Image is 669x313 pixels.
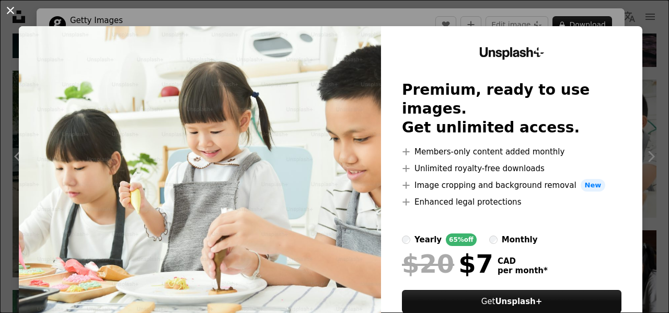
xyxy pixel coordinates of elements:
li: Enhanced legal protections [402,196,621,208]
span: per month * [498,266,548,275]
li: Image cropping and background removal [402,179,621,192]
strong: Unsplash+ [495,297,542,306]
div: monthly [502,233,538,246]
input: monthly [489,236,498,244]
div: 65% off [446,233,477,246]
li: Members-only content added monthly [402,146,621,158]
li: Unlimited royalty-free downloads [402,162,621,175]
div: yearly [414,233,442,246]
h2: Premium, ready to use images. Get unlimited access. [402,81,621,137]
button: GetUnsplash+ [402,290,621,313]
span: CAD [498,256,548,266]
span: $20 [402,250,454,277]
input: yearly65%off [402,236,410,244]
div: $7 [402,250,493,277]
span: New [581,179,606,192]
